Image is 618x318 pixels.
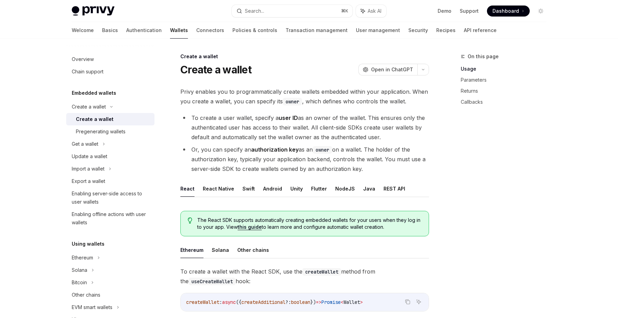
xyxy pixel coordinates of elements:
span: : [219,299,222,305]
a: Basics [102,22,118,39]
div: Create a wallet [76,115,113,123]
svg: Tip [188,217,192,224]
button: React Native [203,181,234,197]
div: Update a wallet [72,152,107,161]
code: owner [313,146,332,154]
li: To create a user wallet, specify a as an owner of the wallet. This ensures only the authenticated... [180,113,429,142]
a: Policies & controls [232,22,277,39]
button: Solana [212,242,229,258]
button: Flutter [311,181,327,197]
span: }) [310,299,316,305]
div: Enabling offline actions with user wallets [72,210,150,227]
a: this guide [238,224,262,230]
div: Search... [245,7,264,15]
a: Enabling server-side access to user wallets [66,187,154,208]
span: createAdditional [241,299,286,305]
strong: authorization key [251,146,299,153]
a: Other chains [66,289,154,301]
a: Connectors [196,22,224,39]
span: Ask AI [368,8,381,14]
a: Authentication [126,22,162,39]
button: Ask AI [356,5,386,17]
a: Recipes [436,22,456,39]
div: Export a wallet [72,177,105,185]
span: Privy enables you to programmatically create wallets embedded within your application. When you c... [180,87,429,106]
span: boolean [291,299,310,305]
button: Open in ChatGPT [358,64,417,75]
span: > [360,299,363,305]
a: Demo [438,8,451,14]
span: On this page [468,52,499,61]
div: Overview [72,55,94,63]
button: Other chains [237,242,269,258]
h5: Using wallets [72,240,104,248]
button: Android [263,181,282,197]
a: Parameters [461,74,552,85]
span: => [316,299,321,305]
span: Dashboard [492,8,519,14]
a: Transaction management [286,22,348,39]
span: To create a wallet with the React SDK, use the method from the hook: [180,267,429,286]
a: Wallets [170,22,188,39]
span: ({ [236,299,241,305]
span: ?: [286,299,291,305]
a: Create a wallet [66,113,154,125]
button: Java [363,181,375,197]
a: Export a wallet [66,175,154,187]
a: Dashboard [487,6,530,17]
div: Enabling server-side access to user wallets [72,189,150,206]
code: useCreateWallet [189,278,236,285]
div: Pregenerating wallets [76,127,126,136]
button: NodeJS [335,181,355,197]
div: Chain support [72,68,103,76]
span: Promise [321,299,341,305]
code: owner [283,98,302,105]
button: Ask AI [414,297,423,306]
a: Overview [66,53,154,65]
button: Unity [290,181,303,197]
button: Toggle dark mode [535,6,546,17]
button: React [180,181,195,197]
div: EVM smart wallets [72,303,112,311]
a: Callbacks [461,96,552,107]
a: User management [356,22,400,39]
button: Copy the contents from the code block [403,297,412,306]
h5: Embedded wallets [72,89,116,97]
a: Chain support [66,65,154,78]
a: Support [460,8,479,14]
span: < [341,299,343,305]
a: Pregenerating wallets [66,125,154,138]
span: Wallet [343,299,360,305]
button: Swift [242,181,255,197]
a: Usage [461,63,552,74]
div: Import a wallet [72,165,104,173]
a: Welcome [72,22,94,39]
code: createWallet [302,268,341,276]
div: Other chains [72,291,100,299]
button: Ethereum [180,242,203,258]
a: Returns [461,85,552,96]
img: light logo [72,6,114,16]
li: Or, you can specify an as an on a wallet. The holder of the authorization key, typically your app... [180,145,429,174]
span: createWallet [186,299,219,305]
a: Update a wallet [66,150,154,163]
div: Create a wallet [180,53,429,60]
div: Create a wallet [72,103,106,111]
span: Open in ChatGPT [371,66,413,73]
strong: user ID [279,114,298,121]
div: Get a wallet [72,140,98,148]
button: Search...⌘K [232,5,352,17]
a: API reference [464,22,497,39]
div: Ethereum [72,254,93,262]
div: Solana [72,266,87,274]
span: ⌘ K [341,8,348,14]
span: The React SDK supports automatically creating embedded wallets for your users when they log in to... [197,217,422,230]
div: Bitcoin [72,278,87,287]
button: REST API [383,181,405,197]
a: Security [408,22,428,39]
h1: Create a wallet [180,63,251,76]
a: Enabling offline actions with user wallets [66,208,154,229]
span: async [222,299,236,305]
